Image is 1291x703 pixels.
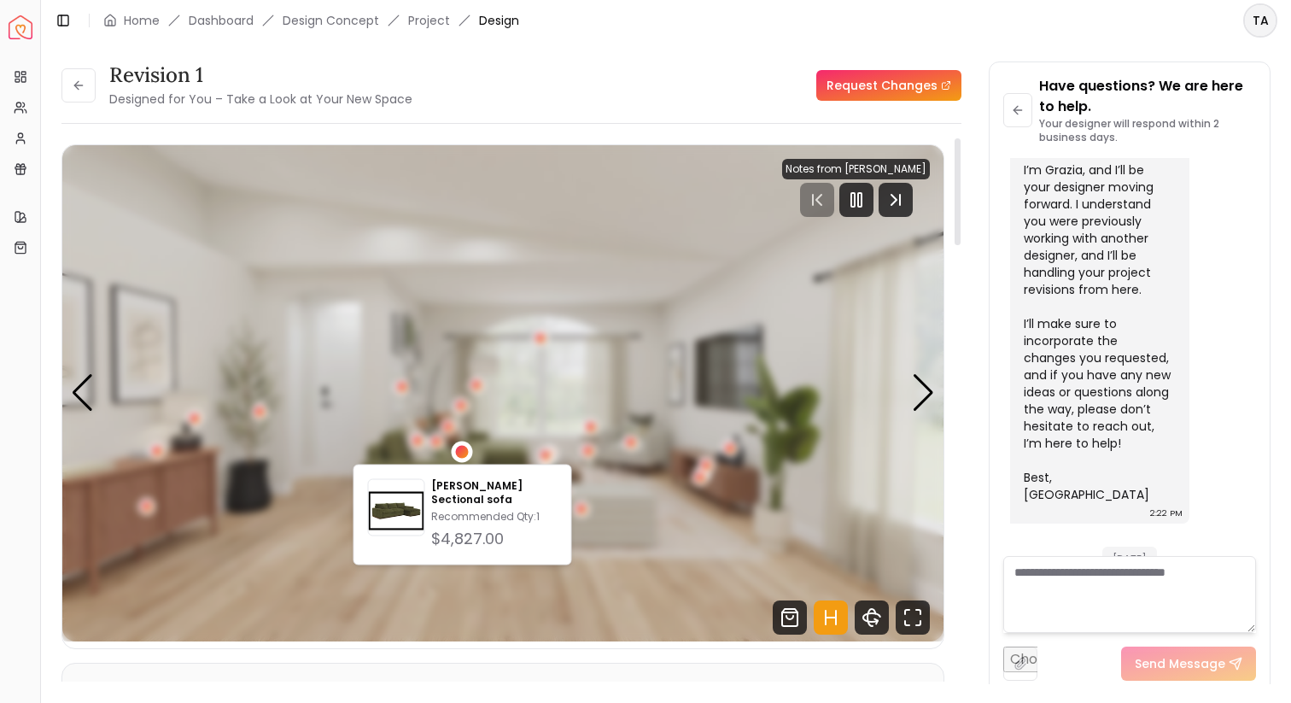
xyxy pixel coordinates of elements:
svg: 360 View [855,600,889,635]
h3: Revision 1 [109,62,412,89]
a: Project [408,12,450,29]
p: Have questions? We are here to help. [1039,76,1256,117]
a: Holt Sectional sofa[PERSON_NAME] Sectional sofaRecommended Qty:1$4,827.00 [368,479,558,551]
div: Notes from [PERSON_NAME] [782,159,930,179]
a: Home [124,12,160,29]
nav: breadcrumb [103,12,519,29]
svg: Shop Products from this design [773,600,807,635]
div: Next slide [912,374,935,412]
div: 2:22 PM [1150,505,1183,522]
li: Design Concept [283,12,379,29]
a: Request Changes [816,70,961,101]
small: Designed for You – Take a Look at Your New Space [109,91,412,108]
span: [DATE] [1102,547,1157,571]
img: Design Render 1 [62,145,943,641]
span: TA [1245,5,1276,36]
img: Spacejoy Logo [9,15,32,39]
svg: Fullscreen [896,600,930,635]
img: Holt Sectional sofa [369,483,424,539]
a: Dashboard [189,12,254,29]
div: Hi [PERSON_NAME], I’m Grazia, and I’ll be your designer moving forward. I understand you were pre... [1024,127,1172,503]
span: Design [479,12,519,29]
svg: Pause [846,190,867,210]
p: Recommended Qty: 1 [431,510,557,524]
div: $4,827.00 [431,527,557,551]
button: TA [1243,3,1277,38]
a: Spacejoy [9,15,32,39]
p: Your designer will respond within 2 business days. [1039,117,1256,144]
p: [PERSON_NAME] Sectional sofa [431,479,557,507]
div: Previous slide [71,374,94,412]
div: 1 / 4 [62,145,943,641]
div: Carousel [62,145,943,641]
svg: Next Track [879,183,913,217]
svg: Hotspots Toggle [814,600,848,635]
